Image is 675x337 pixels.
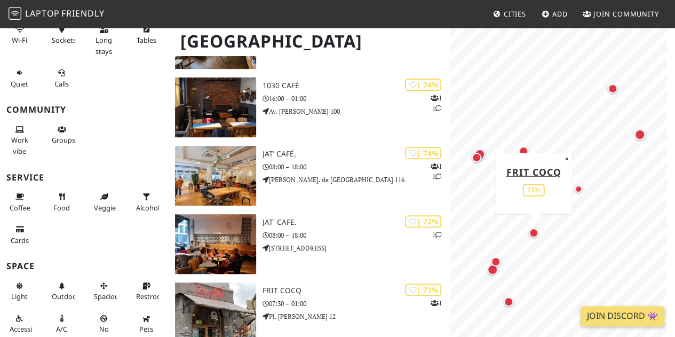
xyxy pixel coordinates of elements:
span: Natural light [11,292,28,301]
button: Veggie [91,188,117,216]
span: Food [53,203,70,213]
p: Pl. [PERSON_NAME] 12 [263,311,450,322]
a: Cities [489,4,530,23]
h3: Frit Cocq [263,286,450,295]
div: Map marker [606,82,620,96]
h3: Service [6,173,162,183]
span: People working [11,135,28,155]
button: Food [49,188,75,216]
span: Outdoor area [52,292,80,301]
a: LaptopFriendly LaptopFriendly [9,5,105,23]
button: Long stays [91,21,117,60]
button: Calls [49,64,75,92]
div: Map marker [489,255,503,269]
div: | 72% [405,215,441,228]
span: Video/audio calls [54,79,69,89]
div: Map marker [632,127,647,142]
a: JAT’ Café. | 74% 11 JAT’ Café. 08:00 – 18:00 [PERSON_NAME]. de [GEOGRAPHIC_DATA] 116 [169,146,450,206]
button: Restroom [133,277,160,305]
p: Av. [PERSON_NAME] 100 [263,106,450,116]
img: 1030 Café [175,77,256,137]
span: Group tables [52,135,75,145]
button: Cards [6,221,33,249]
div: | 74% [405,79,441,91]
div: Map marker [472,147,487,162]
div: Map marker [502,295,515,309]
span: Accessible [10,324,42,334]
button: Sockets [49,21,75,49]
button: Groups [49,121,75,149]
div: Map marker [517,144,530,158]
p: [STREET_ADDRESS] [263,243,450,253]
span: Restroom [136,292,168,301]
h3: 1030 Café [263,81,450,90]
span: Laptop [25,7,60,19]
div: Map marker [485,262,500,277]
span: Veggie [94,203,116,213]
span: Join Community [593,9,659,19]
button: Outdoor [49,277,75,305]
p: 08:00 – 18:00 [263,162,450,172]
p: 1 1 [430,161,441,182]
button: Alcohol [133,188,160,216]
p: 08:00 – 18:00 [263,230,450,240]
button: Wi-Fi [6,21,33,49]
span: Coffee [10,203,30,213]
button: Coffee [6,188,33,216]
h3: Community [6,105,162,115]
span: Power sockets [52,35,76,45]
h3: JAT' Cafe. [263,218,450,227]
a: Add [537,4,572,23]
a: 1030 Café | 74% 11 1030 Café 16:00 – 01:00 Av. [PERSON_NAME] 100 [169,77,450,137]
img: JAT’ Café. [175,146,256,206]
div: Map marker [572,183,585,195]
span: Credit cards [11,236,29,245]
p: 16:00 – 01:00 [263,93,450,104]
div: 71% [523,184,544,196]
span: Add [552,9,568,19]
a: Join Discord 👾 [581,306,664,326]
span: Friendly [61,7,104,19]
span: Long stays [96,35,112,56]
a: Join Community [578,4,663,23]
p: 1 [432,230,441,240]
h3: Space [6,261,162,271]
span: Alcohol [136,203,160,213]
button: Close popup [562,153,572,164]
button: Tables [133,21,160,49]
p: [PERSON_NAME]. de [GEOGRAPHIC_DATA] 116 [263,175,450,185]
span: Stable Wi-Fi [12,35,27,45]
img: JAT' Cafe. [175,214,256,274]
div: Map marker [527,226,541,240]
img: LaptopFriendly [9,7,21,20]
button: Spacious [91,277,117,305]
h1: [GEOGRAPHIC_DATA] [172,27,448,56]
p: 07:30 – 01:00 [263,299,450,309]
div: | 71% [405,284,441,296]
a: Frit Cocq [506,165,561,178]
span: Air conditioned [56,324,67,334]
p: 1 1 [430,93,441,113]
h3: JAT’ Café. [263,150,450,159]
button: Light [6,277,33,305]
span: Work-friendly tables [136,35,156,45]
a: JAT' Cafe. | 72% 1 JAT' Cafe. 08:00 – 18:00 [STREET_ADDRESS] [169,214,450,274]
div: | 74% [405,147,441,159]
div: Map marker [470,151,483,164]
span: Spacious [94,292,122,301]
span: Pet friendly [139,324,153,334]
span: Cities [504,9,526,19]
span: Quiet [11,79,28,89]
p: 1 [430,298,441,308]
button: Work vibe [6,121,33,160]
button: Quiet [6,64,33,92]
